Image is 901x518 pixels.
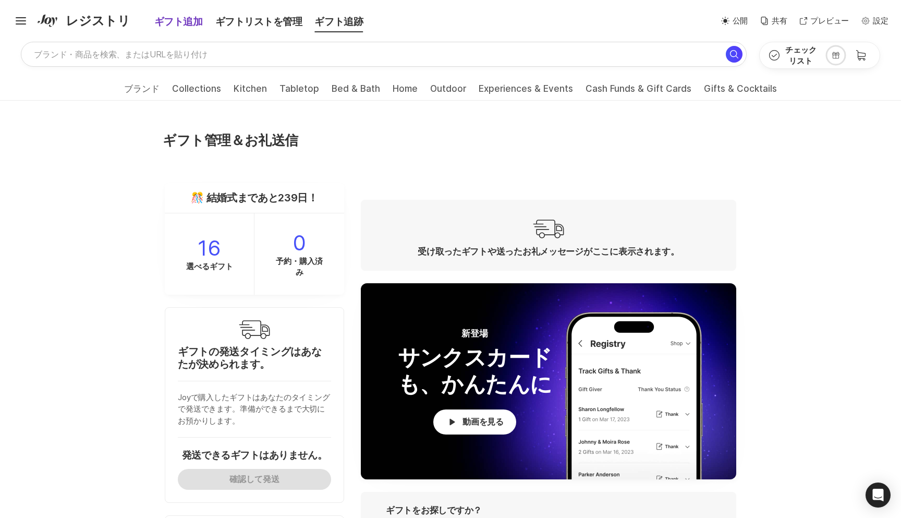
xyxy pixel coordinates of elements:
[378,328,572,344] p: 新登場
[760,42,825,68] button: チェックリスト
[191,191,318,204] p: 🎊 結婚式まであと239日！
[21,42,747,67] input: ブランド・商品を検索、またはURLを貼り付け
[866,483,891,508] div: Open Intercom Messenger
[223,283,799,479] iframe: thank-you-notes-background
[378,344,572,397] p: サンクスカードも、かんたんに
[586,83,691,100] a: Cash Funds & Gift Cards
[182,448,327,463] p: 発送できるギフトはありません。
[733,15,748,27] p: 公開
[726,46,742,63] button: Search for
[209,15,309,29] div: ギフトリストを管理
[721,15,748,27] button: 公開
[178,469,331,490] button: 確認して発送
[772,15,787,27] p: 共有
[393,83,418,100] a: Home
[172,83,221,100] a: Collections
[124,83,160,100] a: ブランド
[386,504,711,517] p: ギフトをお探しですか？
[178,392,331,427] p: Joyで購入したギフトはあなたのタイミングで発送できます。準備ができるまで大切にお預かりします。
[133,15,209,29] div: ギフト追加
[800,15,849,27] button: プレビュー
[308,15,369,29] div: ギフト追跡
[332,83,380,100] a: Bed & Bath
[418,246,679,258] p: 受け取ったギフトや送ったお礼メッセージがここに表示されます。
[430,83,466,100] a: Outdoor
[186,261,233,272] p: 選べるギフト
[234,83,267,100] a: Kitchen
[279,83,319,100] a: Tabletop
[178,345,331,370] p: ギフトの発送タイミングはあなたが決められます。
[760,15,787,27] button: 共有
[861,15,888,27] button: 設定
[479,83,573,100] a: Experiences & Events
[704,83,777,100] a: Gifts & Cocktails
[810,15,849,27] p: プレビュー
[254,231,344,256] p: 0
[165,236,254,261] p: 16
[273,256,325,278] p: 予約・購入済み
[66,11,130,30] span: レジストリ
[873,15,888,27] p: 設定
[433,409,516,435] button: 動画を見る
[156,126,305,154] p: ギフト管理＆お礼送信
